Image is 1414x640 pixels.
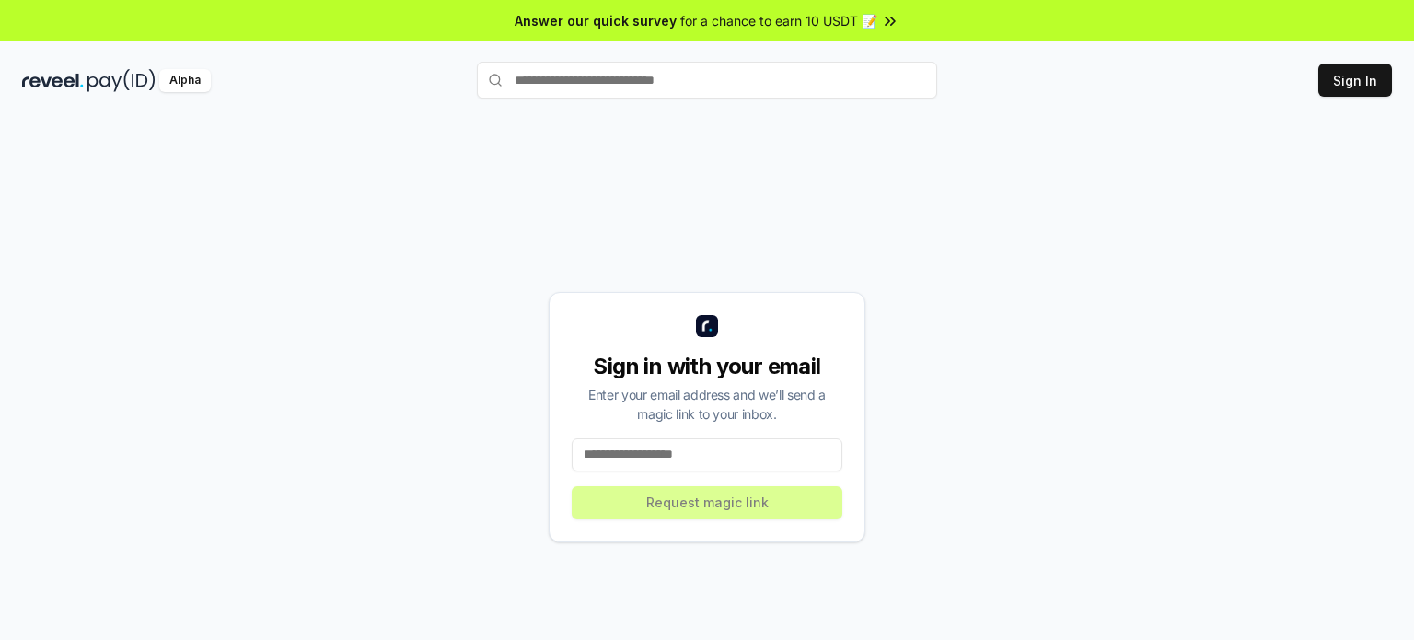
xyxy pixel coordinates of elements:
span: Answer our quick survey [515,11,677,30]
div: Alpha [159,69,211,92]
div: Enter your email address and we’ll send a magic link to your inbox. [572,385,842,424]
img: reveel_dark [22,69,84,92]
div: Sign in with your email [572,352,842,381]
img: logo_small [696,315,718,337]
button: Sign In [1318,64,1392,97]
img: pay_id [87,69,156,92]
span: for a chance to earn 10 USDT 📝 [680,11,877,30]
